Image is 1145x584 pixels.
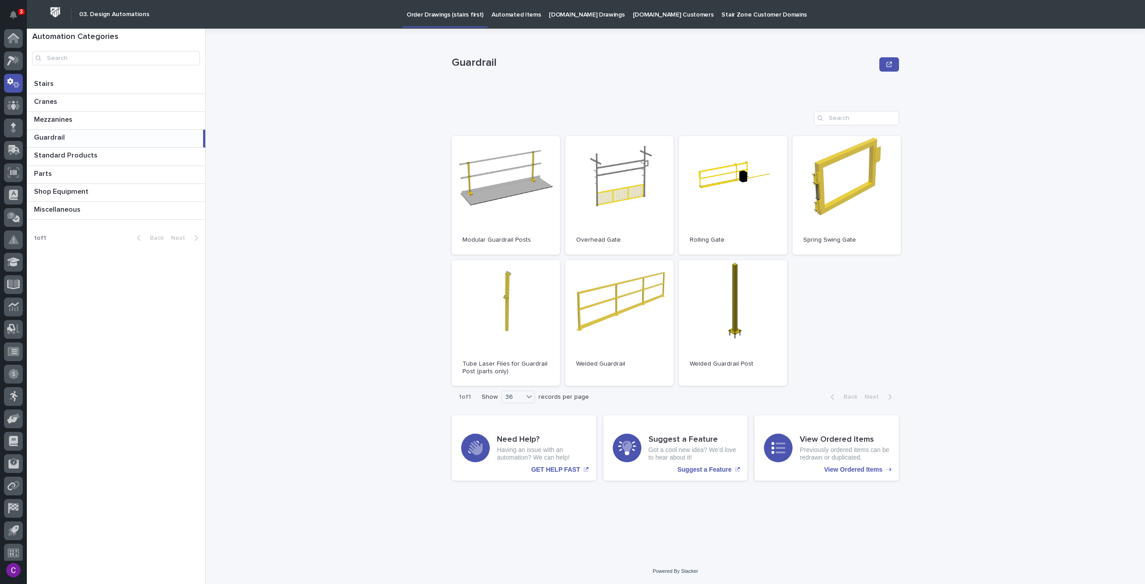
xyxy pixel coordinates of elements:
p: Cranes [34,96,59,106]
p: Overhead Gate [576,236,663,244]
span: Back [838,394,857,400]
a: Welded Guardrail Post [679,260,787,386]
img: Workspace Logo [47,4,64,21]
p: View Ordered Items [824,466,882,473]
a: Welded Guardrail [565,260,674,386]
p: 1 of 1 [27,227,53,249]
a: Rolling Gate [679,136,787,255]
p: 1 of 1 [452,386,478,408]
a: StairsStairs [27,76,205,94]
p: Mezzanines [34,114,74,124]
p: Standard Products [34,149,99,160]
a: MezzaninesMezzanines [27,112,205,130]
a: Tube Laser Files for Guardrail Post (parts only) [452,260,560,386]
a: CranesCranes [27,94,205,112]
span: Next [171,235,191,241]
button: Notifications [4,5,23,24]
span: Back [144,235,164,241]
p: Miscellaneous [34,204,82,214]
p: Rolling Gate [690,236,776,244]
a: GuardrailGuardrail [27,130,205,148]
p: Guardrail [34,132,67,142]
a: Modular Guardrail Posts [452,136,560,255]
p: Welded Guardrail Post [690,360,776,368]
p: Welded Guardrail [576,360,663,368]
button: Back [823,393,861,401]
h3: Suggest a Feature [649,435,738,445]
button: Next [167,234,205,242]
a: Standard ProductsStandard Products [27,148,205,166]
p: Having an issue with an automation? We can help! [497,446,587,461]
p: Parts [34,168,54,178]
button: Back [130,234,167,242]
p: Guardrail [452,56,876,69]
p: Previously ordered items can be redrawn or duplicated. [800,446,890,461]
span: Next [865,394,884,400]
a: Spring Swing Gate [793,136,901,255]
a: MiscellaneousMiscellaneous [27,202,205,220]
a: Shop EquipmentShop Equipment [27,184,205,202]
button: Next [861,393,899,401]
a: GET HELP FAST [452,415,596,481]
p: Modular Guardrail Posts [462,236,549,244]
p: 3 [20,9,23,15]
a: View Ordered Items [755,415,899,481]
h3: View Ordered Items [800,435,890,445]
p: Spring Swing Gate [803,236,890,244]
p: Shop Equipment [34,186,90,196]
p: Suggest a Feature [677,466,731,473]
button: users-avatar [4,561,23,580]
p: Stairs [34,78,55,88]
p: GET HELP FAST [531,466,580,473]
div: Notifications3 [11,11,23,25]
a: PartsParts [27,166,205,184]
input: Search [32,51,200,65]
p: Show [482,393,498,401]
div: 36 [502,392,523,402]
h1: Automation Categories [32,32,200,42]
p: Got a cool new idea? We'd love to hear about it! [649,446,738,461]
a: Suggest a Feature [603,415,748,481]
a: Powered By Stacker [653,568,698,574]
p: records per page [539,393,589,401]
h3: Need Help? [497,435,587,445]
a: Overhead Gate [565,136,674,255]
p: Tube Laser Files for Guardrail Post (parts only) [462,360,549,375]
input: Search [814,111,899,125]
h2: 03. Design Automations [79,11,149,18]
